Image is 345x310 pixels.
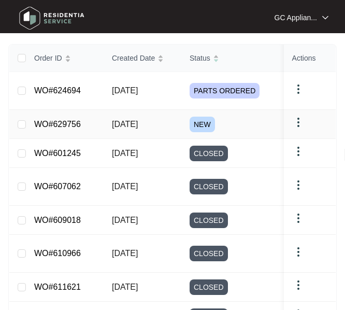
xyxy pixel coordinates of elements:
span: Order ID [34,52,62,64]
a: WO#624694 [34,86,81,95]
img: dropdown arrow [292,83,305,95]
span: [DATE] [112,120,138,129]
span: CLOSED [190,179,228,194]
a: WO#601245 [34,149,81,158]
span: [DATE] [112,149,138,158]
img: dropdown arrow [292,116,305,129]
img: dropdown arrow [322,15,328,20]
span: [DATE] [112,86,138,95]
span: [DATE] [112,216,138,224]
a: WO#607062 [34,182,81,191]
span: [DATE] [112,283,138,291]
a: WO#629756 [34,120,81,129]
span: CLOSED [190,213,228,228]
img: dropdown arrow [292,179,305,191]
span: [DATE] [112,182,138,191]
p: GC Applian... [275,12,318,23]
th: Order ID [26,45,104,72]
span: CLOSED [190,279,228,295]
span: CLOSED [190,146,228,161]
img: dropdown arrow [292,246,305,258]
span: Created Date [112,52,155,64]
img: dropdown arrow [292,279,305,291]
a: WO#610966 [34,249,81,258]
span: [DATE] [112,249,138,258]
a: WO#609018 [34,216,81,224]
th: Created Date [104,45,181,72]
img: dropdown arrow [292,145,305,158]
a: WO#611621 [34,283,81,291]
span: Status [190,52,210,64]
span: NEW [190,117,215,132]
th: Actions [284,45,336,72]
span: CLOSED [190,246,228,261]
img: residentia service logo [16,3,88,34]
span: PARTS ORDERED [190,83,260,98]
img: dropdown arrow [292,212,305,224]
